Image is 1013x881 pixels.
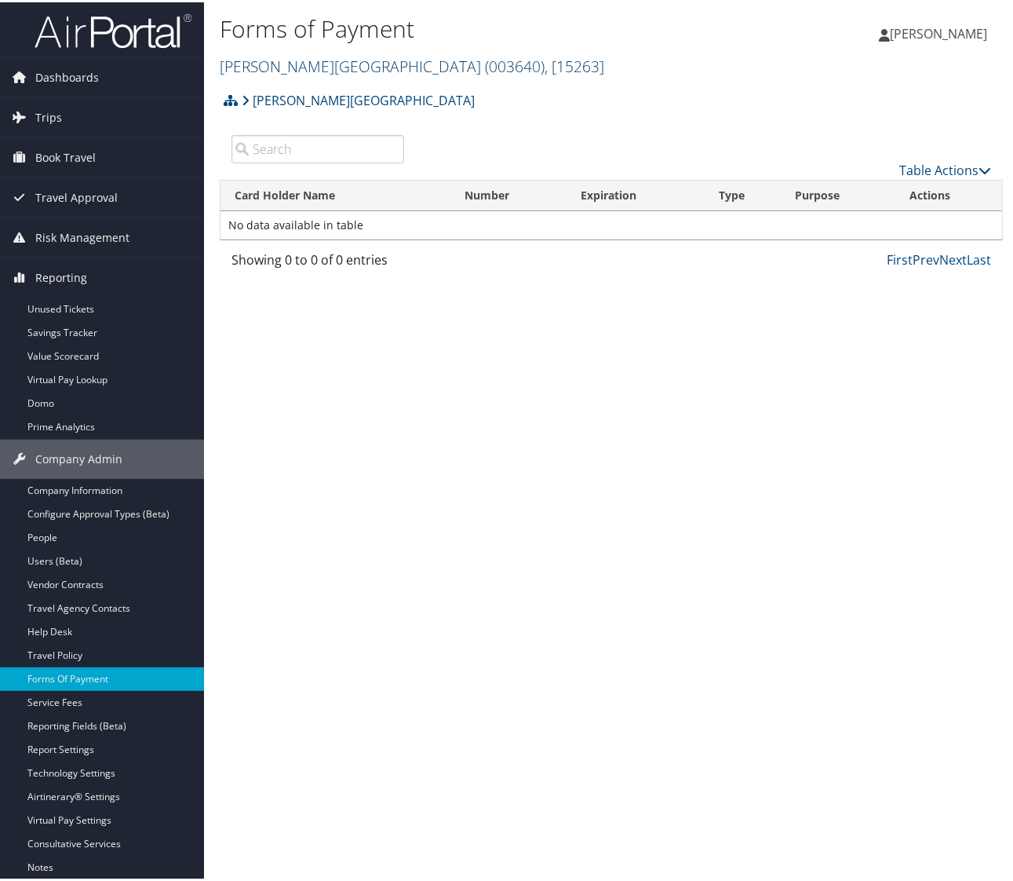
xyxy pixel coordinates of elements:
[35,56,99,95] span: Dashboards
[450,178,566,209] th: Number
[35,216,129,255] span: Risk Management
[545,53,604,75] span: , [ 15263 ]
[895,178,1002,209] th: Actions
[899,159,991,177] a: Table Actions
[967,249,991,266] a: Last
[231,248,404,275] div: Showing 0 to 0 of 0 entries
[35,96,62,135] span: Trips
[35,437,122,477] span: Company Admin
[220,10,742,43] h1: Forms of Payment
[35,176,118,215] span: Travel Approval
[890,23,987,40] span: [PERSON_NAME]
[242,82,475,114] a: [PERSON_NAME][GEOGRAPHIC_DATA]
[220,209,1002,237] td: No data available in table
[567,178,705,209] th: Expiration: activate to sort column ascending
[35,256,87,295] span: Reporting
[913,249,939,266] a: Prev
[705,178,781,209] th: Type
[485,53,545,75] span: ( 003640 )
[35,10,191,47] img: airportal-logo.png
[781,178,895,209] th: Purpose: activate to sort column ascending
[220,53,604,75] a: [PERSON_NAME][GEOGRAPHIC_DATA]
[887,249,913,266] a: First
[220,178,450,209] th: Card Holder Name
[879,8,1003,55] a: [PERSON_NAME]
[35,136,96,175] span: Book Travel
[231,133,404,161] input: Search
[939,249,967,266] a: Next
